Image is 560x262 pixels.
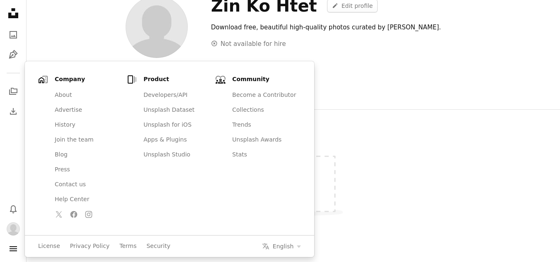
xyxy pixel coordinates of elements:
[5,240,22,257] button: Menu
[5,26,22,43] a: Photos
[211,39,286,49] div: Not available for hire
[5,201,22,217] button: Notifications
[138,118,212,132] a: Unsplash for iOS
[138,88,212,103] a: Developers/API
[50,118,124,132] a: History
[82,208,95,221] a: Follow Unsplash on Instagram
[138,103,212,118] a: Unsplash Dataset
[119,242,136,250] a: Terms
[52,208,65,221] a: Follow Unsplash on Twitter
[38,242,60,250] a: License
[138,147,212,162] a: Unsplash Studio
[50,103,124,118] a: Advertise
[55,75,124,84] h1: Company
[5,221,22,237] button: Profile
[50,147,124,162] a: Blog
[262,243,301,250] button: Select your language
[50,192,124,207] a: Help Center
[227,132,301,147] a: Unsplash Awards
[7,222,20,236] img: Avatar of user Zin Ko Htet
[146,242,170,250] a: Security
[50,132,124,147] a: Join the team
[5,46,22,63] a: Illustrations
[5,103,22,120] a: Download History
[67,208,80,221] a: Follow Unsplash on Facebook
[143,75,212,84] h1: Product
[50,162,124,177] a: Press
[50,88,124,103] a: About
[227,118,301,132] a: Trends
[232,75,301,84] h1: Community
[138,132,212,147] a: Apps & Plugins
[227,88,301,103] a: Become a Contributor
[70,242,109,250] a: Privacy Policy
[50,177,124,192] a: Contact us
[227,103,301,118] a: Collections
[5,83,22,100] a: Collections
[227,147,301,162] a: Stats
[5,5,22,23] a: Home — Unsplash
[211,22,448,32] div: Download free, beautiful high-quality photos curated by [PERSON_NAME].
